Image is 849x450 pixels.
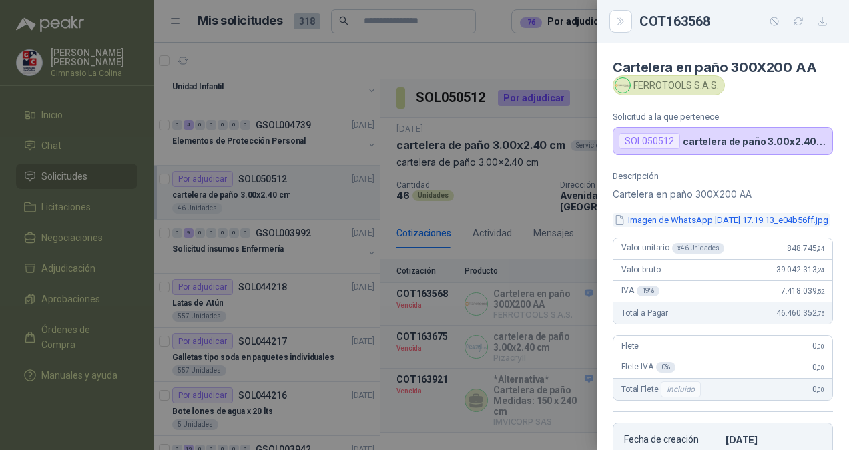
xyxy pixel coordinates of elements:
[816,364,824,371] span: ,00
[776,308,824,318] span: 46.460.352
[816,288,824,295] span: ,52
[816,266,824,274] span: ,24
[776,265,824,274] span: 39.042.313
[683,136,827,147] p: cartelera de paño 3.00x2.40 cm
[812,341,824,351] span: 0
[621,243,724,254] span: Valor unitario
[812,385,824,394] span: 0
[613,111,833,122] p: Solicitud a la que pertenece
[637,286,660,296] div: 19 %
[613,171,833,181] p: Descripción
[621,286,659,296] span: IVA
[781,286,824,296] span: 7.418.039
[613,75,725,95] div: FERROTOOLS S.A.S.
[726,434,822,445] p: [DATE]
[613,13,629,29] button: Close
[621,341,639,351] span: Flete
[656,362,675,373] div: 0 %
[661,381,701,397] div: Incluido
[613,186,833,202] p: Cartelera en paño 300X200 AA
[816,245,824,252] span: ,94
[621,265,660,274] span: Valor bruto
[816,310,824,317] span: ,76
[787,244,824,253] span: 848.745
[613,213,830,227] button: Imagen de WhatsApp [DATE] 17.19.13_e04b56ff.jpg
[621,362,675,373] span: Flete IVA
[615,78,630,93] img: Company Logo
[624,434,720,445] p: Fecha de creación
[672,243,724,254] div: x 46 Unidades
[619,133,680,149] div: SOL050512
[812,363,824,372] span: 0
[816,343,824,350] span: ,00
[613,59,833,75] h4: Cartelera en paño 300X200 AA
[816,386,824,393] span: ,00
[621,308,668,318] span: Total a Pagar
[639,11,833,32] div: COT163568
[621,381,703,397] span: Total Flete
